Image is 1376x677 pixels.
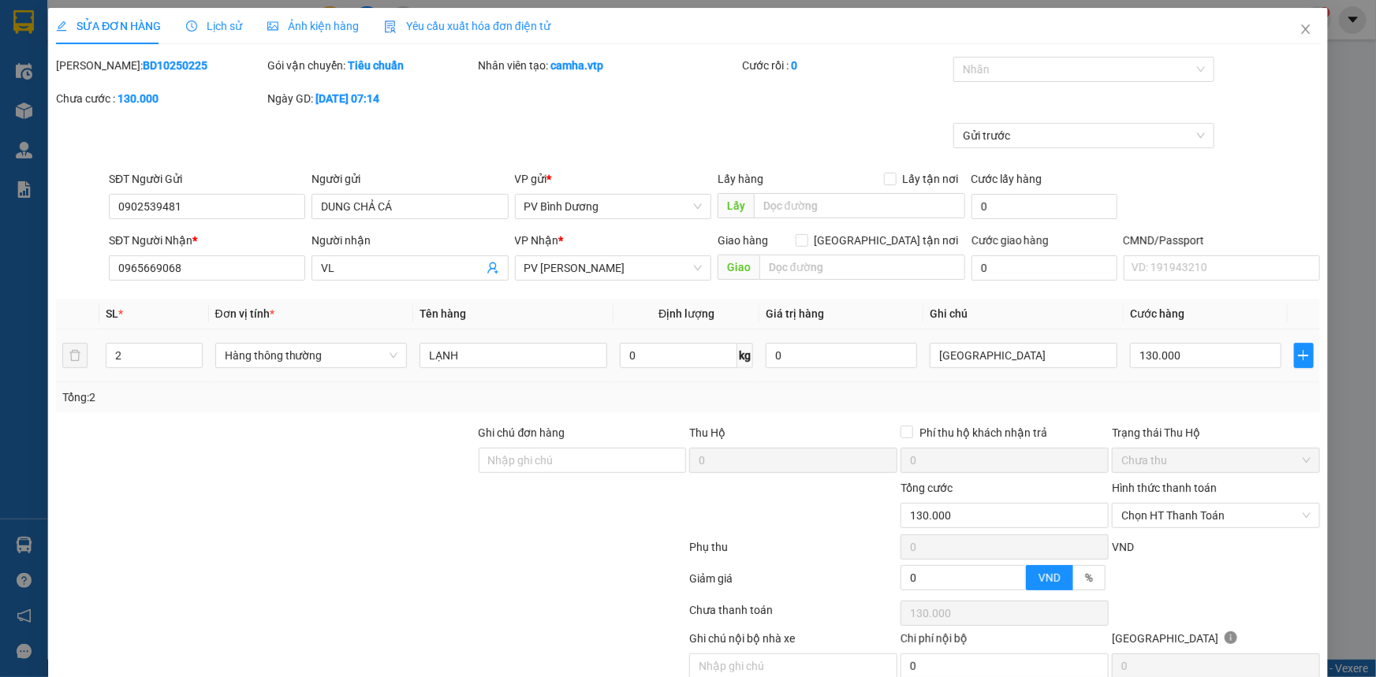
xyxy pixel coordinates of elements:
[420,343,607,368] input: VD: Bàn, Ghế
[384,20,550,32] span: Yêu cầu xuất hóa đơn điện tử
[913,424,1053,441] span: Phí thu hộ khách nhận trả
[62,389,531,406] div: Tổng: 2
[1225,631,1237,644] span: info-circle
[56,90,264,107] div: Chưa cước :
[267,57,475,74] div: Gói vận chuyển:
[1112,482,1217,494] label: Hình thức thanh toán
[225,344,398,367] span: Hàng thông thường
[1112,424,1320,441] div: Trạng thái Thu Hộ
[688,601,900,629] div: Chưa thanh toán
[384,20,397,33] img: icon
[688,538,900,566] div: Phụ thu
[267,20,359,32] span: Ảnh kiện hàng
[267,90,475,107] div: Ngày GD:
[1294,343,1314,368] button: plus
[479,448,687,473] input: Ghi chú đơn hàng
[515,234,559,247] span: VP Nhận
[515,170,711,188] div: VP gửi
[897,170,965,188] span: Lấy tận nơi
[311,170,508,188] div: Người gửi
[1039,571,1061,584] span: VND
[186,20,197,32] span: clock-circle
[901,482,953,494] span: Tổng cước
[1121,504,1311,527] span: Chọn HT Thanh Toán
[267,20,278,32] span: picture
[963,124,1205,147] span: Gửi trước
[901,630,1109,653] div: Chi phí nội bộ
[971,255,1117,281] input: Cước giao hàng
[420,307,466,320] span: Tên hàng
[808,232,965,249] span: [GEOGRAPHIC_DATA] tận nơi
[1295,349,1313,362] span: plus
[742,57,950,74] div: Cước rồi :
[971,173,1042,185] label: Cước lấy hàng
[1284,8,1328,52] button: Close
[215,307,274,320] span: Đơn vị tính
[1300,23,1312,35] span: close
[56,57,264,74] div: [PERSON_NAME]:
[487,262,499,274] span: user-add
[1130,307,1184,320] span: Cước hàng
[56,20,161,32] span: SỬA ĐƠN HÀNG
[524,195,702,218] span: PV Bình Dương
[186,20,242,32] span: Lịch sử
[117,92,158,105] b: 130.000
[923,299,1124,329] th: Ghi chú
[759,255,965,280] input: Dọc đường
[315,92,379,105] b: [DATE] 07:14
[1112,541,1134,553] span: VND
[109,170,305,188] div: SĐT Người Gửi
[737,343,753,368] span: kg
[766,307,824,320] span: Giá trị hàng
[106,307,118,320] span: SL
[348,59,404,72] b: Tiêu chuẩn
[1085,571,1093,584] span: %
[524,256,702,280] span: PV Gia Nghĩa
[754,193,965,218] input: Dọc đường
[479,57,740,74] div: Nhân viên tạo:
[689,630,897,653] div: Ghi chú nội bộ nhà xe
[1121,448,1311,472] span: Chưa thu
[1124,232,1320,249] div: CMND/Passport
[479,426,565,439] label: Ghi chú đơn hàng
[109,232,305,249] div: SĐT Người Nhận
[718,193,754,218] span: Lấy
[143,59,207,72] b: BD10250225
[718,234,768,247] span: Giao hàng
[930,343,1117,368] input: Ghi Chú
[658,307,714,320] span: Định lượng
[688,570,900,597] div: Giảm giá
[62,343,88,368] button: delete
[551,59,604,72] b: camha.vtp
[791,59,797,72] b: 0
[718,255,759,280] span: Giao
[971,194,1117,219] input: Cước lấy hàng
[56,20,67,32] span: edit
[689,426,725,439] span: Thu Hộ
[1112,630,1320,653] div: [GEOGRAPHIC_DATA]
[718,173,763,185] span: Lấy hàng
[971,234,1050,247] label: Cước giao hàng
[311,232,508,249] div: Người nhận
